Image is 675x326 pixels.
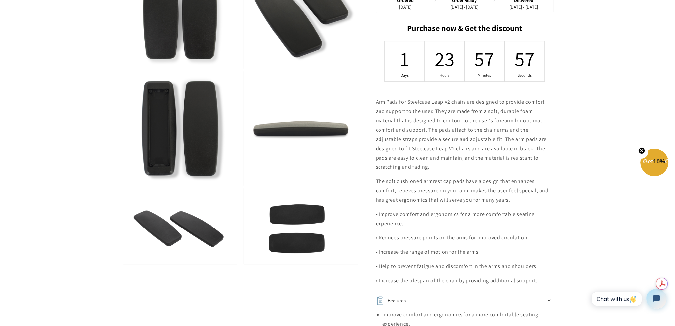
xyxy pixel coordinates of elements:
h2: Features [388,296,406,305]
div: Minutes [480,73,489,78]
div: Hours [440,73,449,78]
button: Close teaser [635,143,648,159]
p: • Increase the lifespan of the chair by providing additional support. [376,276,553,285]
div: [DATE] - [DATE] [509,4,538,10]
span: The soft cushioned armrest cap pads have a design that enhances comfort, relieves pressure on you... [376,178,548,203]
p: • Increase the range of motion for the arms. [376,247,553,257]
div: 57 [480,46,489,72]
p: • Improve comfort and ergonomics for a more comfortable seating experience. [376,210,553,228]
span: 10% [653,158,665,165]
div: 57 [520,46,529,72]
div: 23 [440,46,449,72]
img: Arm Pads for Steelcase Leap V2 chair- Pair - chairorama [244,188,358,265]
div: [DATE] - [DATE] [450,4,479,10]
iframe: Tidio Chat [584,283,672,314]
img: Arm Pads for Steelcase Leap V2 chair- Pair - chairorama [244,71,358,185]
p: • Help to prevent fatigue and discomfort in the arms and shoulders. [376,262,553,271]
div: Days [400,73,409,78]
p: • Reduces pressure points on the arms for improved circulation. [376,233,553,242]
h2: Purchase now & Get the discount [376,23,553,36]
div: [DATE] [397,4,414,10]
img: Arm Pads for Steelcase Leap V2 chair- Pair - chairorama [123,188,237,265]
span: Arm Pads for Steelcase Leap V2 chairs are designed to provide comfort and support to the user. Th... [376,98,547,170]
img: Arm Pads for Steelcase Leap V2 chair- Pair - chairorama [123,71,237,185]
div: 1 [400,46,409,72]
span: Get Off [643,158,674,165]
div: Get10%OffClose teaser [640,149,668,177]
summary: Features [376,292,553,310]
div: Seconds [520,73,529,78]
